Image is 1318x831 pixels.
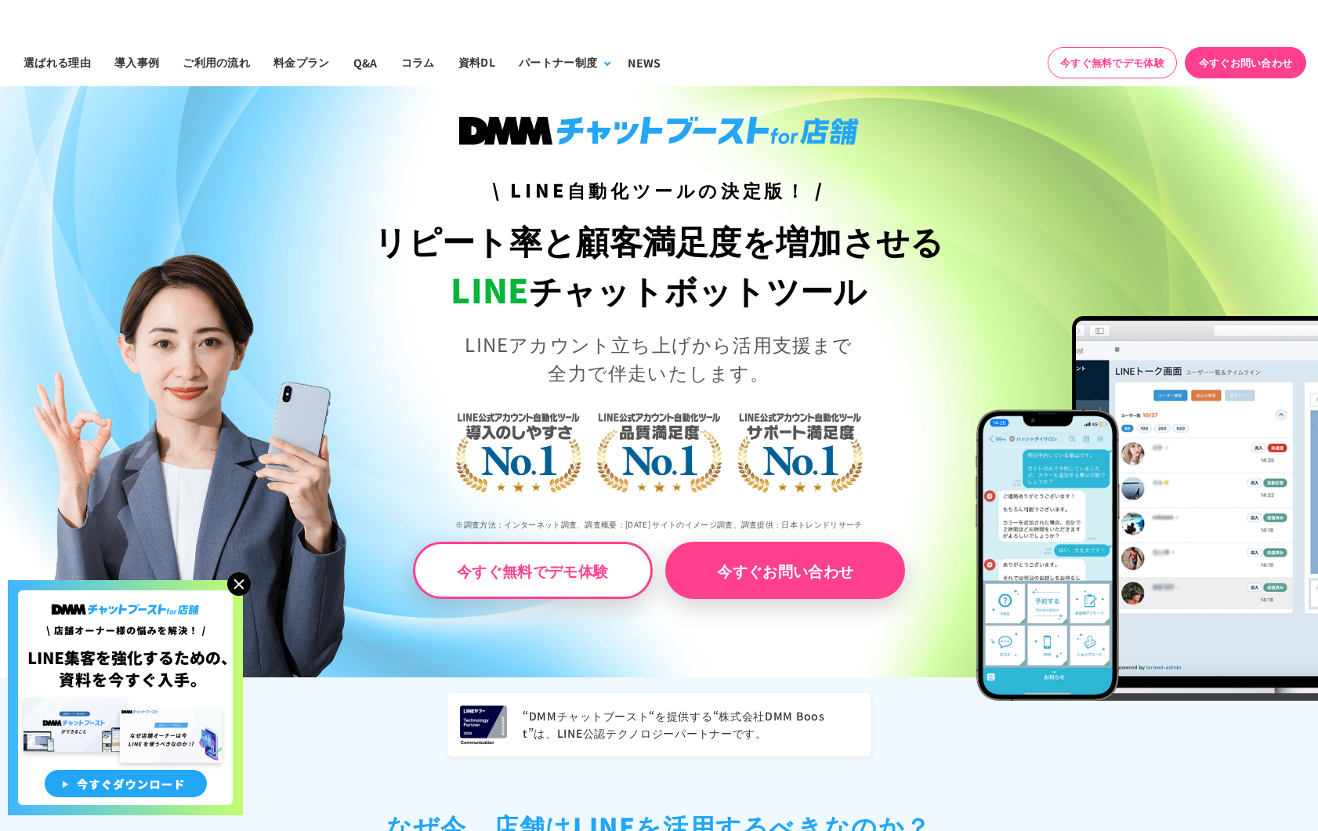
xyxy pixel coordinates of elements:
h3: \ LINE自動化ツールの決定版！ / [330,176,989,204]
img: LINEヤフー Technology Partner 2025 [460,706,507,744]
a: 今すぐ無料でデモ体験 [413,542,653,599]
a: 今すぐお問い合わせ [1185,47,1306,78]
p: LINEアカウント立ち上げから活用支援まで 全力で伴走いたします。 [330,330,989,386]
a: コラム [389,38,447,86]
a: 選ばれる理由 [12,38,103,86]
p: ※調査方法：インターネット調査、調査概要：[DATE] サイトのイメージ調査、調査提供：日本トレンドリサーチ [330,507,989,542]
p: “DMMチャットブースト“を提供する“株式会社DMM Boost”は、LINE公認テクノロジーパートナーです。 [523,708,858,742]
a: Q&A [342,38,389,86]
span: LINE [451,265,528,313]
h1: リピート率と顧客満足度を増加させる チャットボットツール [330,216,989,314]
a: 料金プラン [262,38,342,86]
a: 導入事例 [103,38,171,86]
a: 今すぐお問い合わせ [665,542,905,599]
a: NEWS [616,38,672,86]
div: パートナー制度 [519,54,597,71]
a: 資料DL [447,38,507,86]
img: 店舗オーナー様の悩みを解決!LINE集客を狂化するための資料を今すぐ入手! [8,580,243,815]
a: 店舗オーナー様の悩みを解決!LINE集客を狂化するための資料を今すぐ入手! [8,580,243,599]
img: LINE公式アカウント自動化ツール導入のしやすさNo.1｜LINE公式アカウント自動化ツール品質満足度No.1｜LINE公式アカウント自動化ツールサポート満足度No.1 [404,351,914,547]
a: ご利用の流れ [171,38,262,86]
a: 今すぐ無料でデモ体験 [1048,47,1177,78]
